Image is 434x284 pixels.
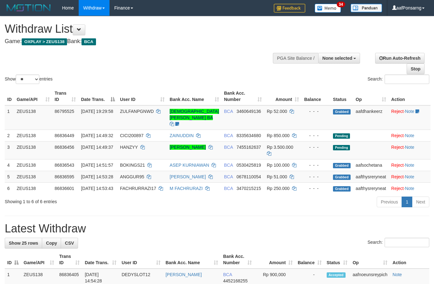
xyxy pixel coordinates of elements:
[304,108,328,114] div: - - -
[324,251,350,269] th: Status: activate to sort column ascending
[14,87,52,105] th: Game/API: activate to sort column ascending
[167,87,222,105] th: Bank Acc. Name: activate to sort column ascending
[315,4,341,13] img: Button%20Memo.svg
[353,105,389,130] td: aafdhankeerz
[81,163,113,168] span: [DATE] 14:51:57
[389,87,431,105] th: Action
[5,75,53,84] label: Show entries
[170,163,209,168] a: ASEP KURNIAWAN
[5,196,176,205] div: Showing 1 to 6 of 6 entries
[390,251,429,269] th: Action
[385,238,429,247] input: Search:
[120,174,144,179] span: ANGGUR95
[391,163,404,168] a: Reject
[119,251,163,269] th: User ID: activate to sort column ascending
[267,145,293,150] span: Rp 3.500.000
[267,133,290,138] span: Rp 850.000
[274,4,305,13] img: Feedback.jpg
[353,159,389,171] td: aafsochetana
[391,133,404,138] a: Reject
[42,238,61,248] a: Copy
[163,251,221,269] th: Bank Acc. Name: activate to sort column ascending
[224,109,233,114] span: BCA
[82,38,96,45] span: BCA
[333,186,351,192] span: Grabbed
[14,159,52,171] td: ZEUS138
[236,186,261,191] span: Copy 3470215215 to clipboard
[368,238,429,247] label: Search:
[120,109,154,114] span: ZULFANPGNWD
[5,141,14,159] td: 3
[166,272,202,277] a: [PERSON_NAME]
[5,38,283,45] h4: Game: Bank:
[267,163,290,168] span: Rp 100.000
[55,145,74,150] span: 86836456
[170,186,203,191] a: M FACHRURAZI
[392,272,402,277] a: Note
[412,197,429,207] a: Next
[350,251,390,269] th: Op: activate to sort column ascending
[385,75,429,84] input: Search:
[224,186,233,191] span: BCA
[16,75,39,84] select: Showentries
[14,182,52,194] td: ZEUS138
[254,251,295,269] th: Amount: activate to sort column ascending
[407,64,425,74] a: Stop
[353,182,389,194] td: aafthysreryneat
[120,145,138,150] span: HANZYY
[351,4,382,12] img: panduan.png
[5,238,42,248] a: Show 25 rows
[120,186,156,191] span: FACHRURRAZI17
[81,174,113,179] span: [DATE] 14:53:28
[304,144,328,150] div: - - -
[353,87,389,105] th: Op: activate to sort column ascending
[21,251,57,269] th: Game/API: activate to sort column ascending
[170,174,206,179] a: [PERSON_NAME]
[81,186,113,191] span: [DATE] 14:53:43
[14,141,52,159] td: ZEUS138
[353,171,389,182] td: aafthysreryneat
[405,163,414,168] a: Note
[368,75,429,84] label: Search:
[5,3,53,13] img: MOTION_logo.png
[224,133,233,138] span: BCA
[389,159,431,171] td: ·
[330,87,353,105] th: Status
[267,109,287,114] span: Rp 52.000
[55,186,74,191] span: 86836601
[55,133,74,138] span: 86836449
[52,87,79,105] th: Trans ID: activate to sort column ascending
[377,197,402,207] a: Previous
[55,174,74,179] span: 86836595
[327,272,346,278] span: Accepted
[304,185,328,192] div: - - -
[389,141,431,159] td: ·
[224,163,233,168] span: BCA
[14,105,52,130] td: ZEUS138
[81,133,113,138] span: [DATE] 14:49:32
[389,130,431,141] td: ·
[236,109,261,114] span: Copy 3460649136 to clipboard
[221,251,254,269] th: Bank Acc. Number: activate to sort column ascending
[81,109,113,114] span: [DATE] 19:29:58
[5,171,14,182] td: 5
[391,145,404,150] a: Reject
[57,251,82,269] th: Trans ID: activate to sort column ascending
[14,130,52,141] td: ZEUS138
[391,174,404,179] a: Reject
[304,132,328,139] div: - - -
[5,222,429,235] h1: Latest Withdraw
[295,251,324,269] th: Balance: activate to sort column ascending
[389,171,431,182] td: ·
[120,133,144,138] span: CICI200897
[337,2,345,7] span: 34
[391,186,404,191] a: Reject
[81,145,113,150] span: [DATE] 14:49:37
[333,133,350,139] span: Pending
[55,109,74,114] span: 86795525
[236,133,261,138] span: Copy 8335634680 to clipboard
[224,174,233,179] span: BCA
[375,53,425,64] a: Run Auto-Refresh
[267,186,290,191] span: Rp 250.000
[5,130,14,141] td: 2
